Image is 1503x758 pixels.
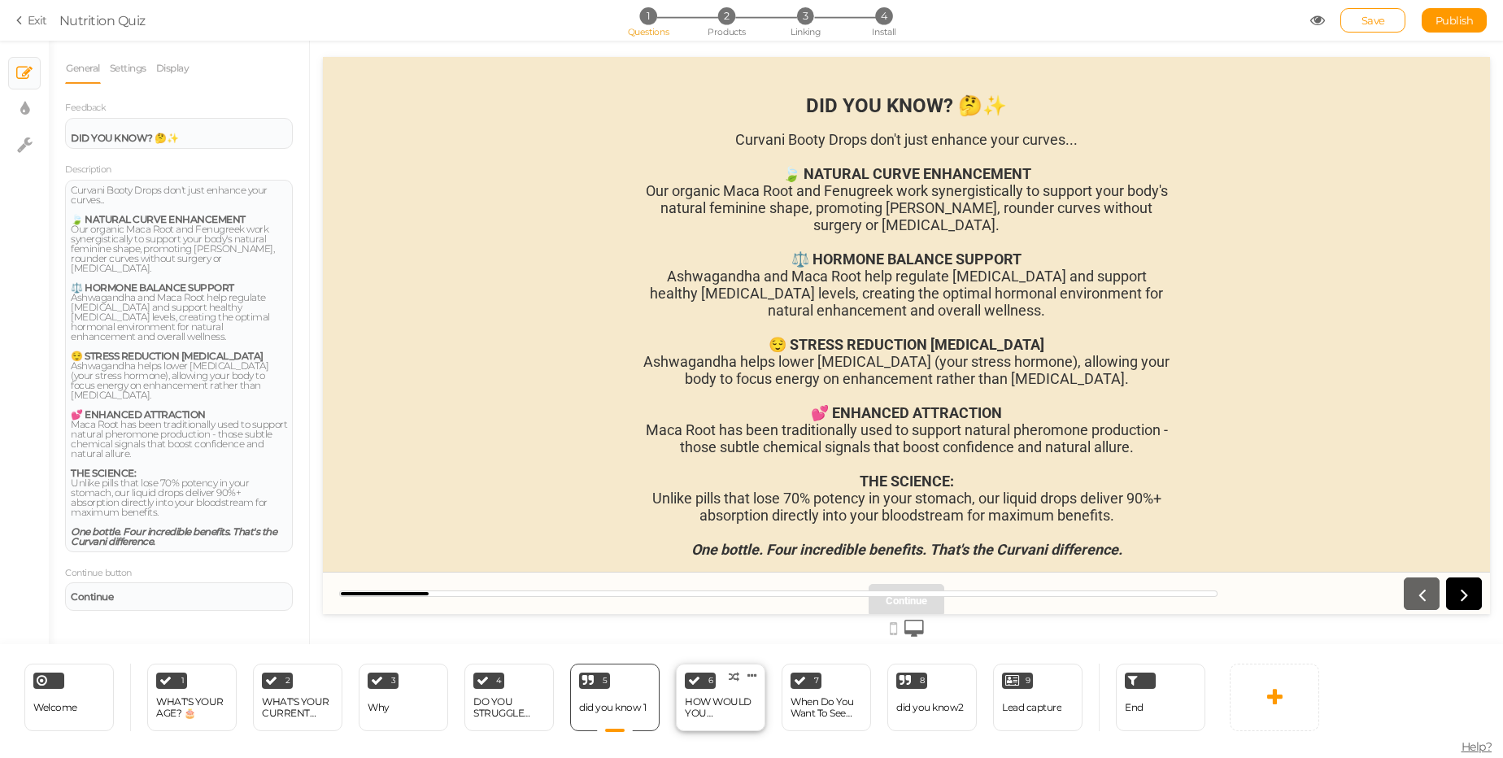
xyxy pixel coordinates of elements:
[109,53,147,84] a: Settings
[320,364,848,433] div: Maca Root has been traditionally used to support natural pheromone production - those subtle chem...
[320,74,848,125] div: Curvani Booty Drops don't just enhance your curves...
[71,408,206,420] strong: 💕 ENHANCED ATTRACTION
[488,347,679,364] strong: 💕 ENHANCED ATTRACTION
[603,677,608,685] span: 5
[791,696,862,719] div: When Do You Want To See Results?
[1125,701,1144,713] span: End
[71,224,287,293] div: Our organic Maca Root and Fenugreek work synergistically to support your body's natural feminine ...
[155,53,190,84] a: Display
[156,696,228,719] div: WHAT'S YOUR AGE? 🎂
[71,350,264,362] strong: 😌 STRESS REDUCTION [MEDICAL_DATA]
[71,525,277,547] strong: One bottle. Four incredible benefits. That's the Curvani difference.
[993,664,1083,731] div: 9 Lead capture
[446,279,721,296] strong: 😌 STRESS REDUCTION [MEDICAL_DATA]
[473,696,545,719] div: DO YOU STRUGGLE WITH... 😔💭
[33,701,77,713] span: Welcome
[718,7,735,24] span: 2
[285,677,290,685] span: 2
[872,26,895,37] span: Install
[639,7,656,24] span: 1
[71,132,178,144] strong: DID YOU KNOW? 🤔✨
[496,677,502,685] span: 4
[782,664,871,731] div: 7 When Do You Want To See Results?
[71,281,234,294] strong: ⚖️ HORMONE BALANCE SUPPORT
[464,664,554,731] div: 4 DO YOU STRUGGLE WITH... 😔💭
[16,12,47,28] a: Exit
[65,164,111,176] label: Description
[262,696,333,719] div: WHAT'S YOUR CURRENT WEIGHT? ⚖️
[71,467,136,479] strong: THE SCIENCE:
[71,185,287,224] div: Curvani Booty Drops don't just enhance your curves...
[24,664,114,731] div: Welcome
[685,696,756,719] div: HOW WOULD YOU DESCRIBE YOUR LIFESTYLE?
[71,293,287,361] div: Ashwagandha and Maca Root help regulate [MEDICAL_DATA] and support healthy [MEDICAL_DATA] levels,...
[147,664,237,731] div: 1 WHAT'S YOUR AGE? 🎂
[628,26,669,37] span: Questions
[676,664,765,731] div: 6 HOW WOULD YOU DESCRIBE YOUR LIFESTYLE?
[468,194,699,211] strong: ⚖️ HORMONE BALANCE SUPPORT
[887,664,977,731] div: 8 did you know2
[896,702,964,713] div: did you know2
[359,664,448,731] div: 3 Why
[320,211,848,296] div: Ashwagandha and Maca Root help regulate [MEDICAL_DATA] and support healthy [MEDICAL_DATA] levels,...
[689,7,765,24] li: 2 Products
[181,677,185,685] span: 1
[65,53,101,84] a: General
[59,11,146,30] div: Nutrition Quiz
[791,26,820,37] span: Linking
[708,677,713,685] span: 6
[71,361,287,420] div: Ashwagandha helps lower [MEDICAL_DATA] (your stress hormone), allowing your body to focus energy ...
[483,37,684,60] strong: DID YOU KNOW? 🤔✨
[708,26,746,37] span: Products
[814,677,819,685] span: 7
[320,433,848,501] div: Unlike pills that lose 70% potency in your stomach, our liquid drops deliver 90%+ absorption dire...
[71,420,287,478] div: Maca Root has been traditionally used to support natural pheromone production - those subtle chem...
[320,125,848,211] div: Our organic Maca Root and Fenugreek work synergistically to support your body's natural feminine ...
[368,702,390,713] div: Why
[797,7,814,24] span: 3
[920,677,925,685] span: 8
[1340,8,1405,33] div: Save
[71,478,287,547] div: Unlike pills that lose 70% potency in your stomach, our liquid drops deliver 90%+ absorption dire...
[570,664,660,731] div: 5 did you know 1
[1026,677,1030,685] span: 9
[253,664,342,731] div: 2 WHAT'S YOUR CURRENT WEIGHT? ⚖️
[391,677,396,685] span: 3
[368,484,799,501] strong: One bottle. Four incredible benefits. That's the Curvani difference.
[71,590,113,603] strong: Continue
[537,416,631,433] strong: THE SCIENCE:
[1462,739,1492,754] span: Help?
[71,213,246,225] strong: 🍃 NATURAL CURVE ENHANCEMENT
[846,7,921,24] li: 4 Install
[875,7,892,24] span: 4
[579,702,646,713] div: did you know 1
[768,7,843,24] li: 3 Linking
[460,108,708,125] strong: 🍃 NATURAL CURVE ENHANCEMENT
[65,102,106,114] label: Feedback
[1002,702,1061,713] div: Lead capture
[65,568,132,579] label: Continue button
[1361,14,1385,27] span: Save
[320,296,848,364] div: Ashwagandha helps lower [MEDICAL_DATA] (your stress hormone), allowing your body to focus energy ...
[610,7,686,24] li: 1 Questions
[1116,664,1205,731] div: End
[1435,14,1474,27] span: Publish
